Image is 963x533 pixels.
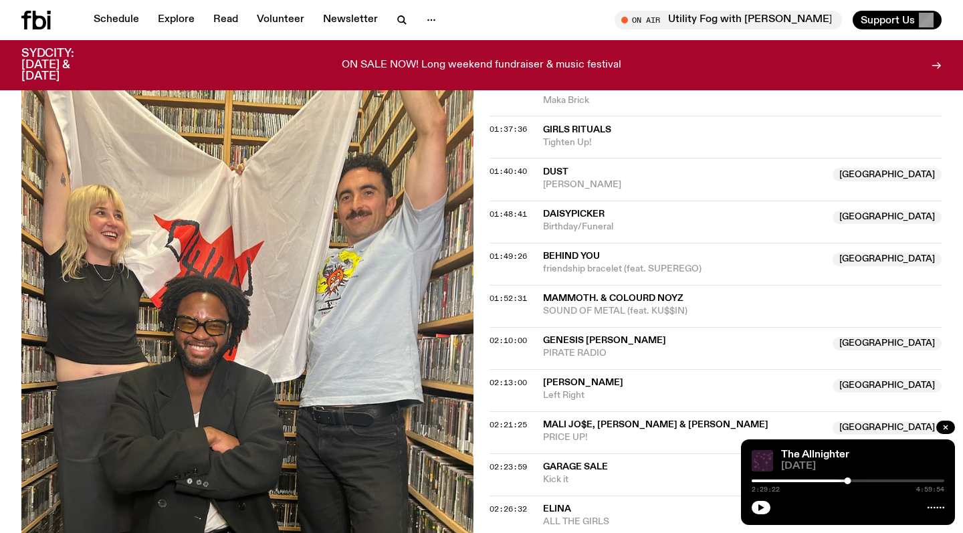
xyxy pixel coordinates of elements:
[490,421,527,429] button: 02:21:25
[833,253,942,266] span: [GEOGRAPHIC_DATA]
[853,11,942,29] button: Support Us
[86,11,147,29] a: Schedule
[833,421,942,435] span: [GEOGRAPHIC_DATA]
[833,337,942,350] span: [GEOGRAPHIC_DATA]
[543,389,825,402] span: Left Right
[490,335,527,346] span: 02:10:00
[490,506,527,513] button: 02:26:32
[543,83,600,92] span: G La Sosita
[543,251,600,261] span: Behind You
[490,168,527,175] button: 01:40:40
[490,126,527,133] button: 01:37:36
[543,473,825,486] span: Kick it
[150,11,203,29] a: Explore
[490,211,527,218] button: 01:48:41
[833,379,942,393] span: [GEOGRAPHIC_DATA]
[781,449,849,460] a: The Allnighter
[543,179,825,191] span: [PERSON_NAME]
[490,209,527,219] span: 01:48:41
[615,11,842,29] button: On AirUtility Fog with [PERSON_NAME]
[21,48,107,82] h3: SYDCITY: [DATE] & [DATE]
[543,504,571,514] span: ELINA
[205,11,246,29] a: Read
[543,209,605,219] span: Daisypicker
[781,461,944,471] span: [DATE]
[490,461,527,472] span: 02:23:59
[490,124,527,134] span: 01:37:36
[861,14,915,26] span: Support Us
[543,516,825,528] span: ALL THE GIRLS
[543,462,608,471] span: Garage Sale
[490,337,527,344] button: 02:10:00
[543,431,825,444] span: PRICE UP!
[543,336,666,345] span: Genesis [PERSON_NAME]
[543,347,825,360] span: PIRATE RADIO
[490,166,527,177] span: 01:40:40
[833,211,942,224] span: [GEOGRAPHIC_DATA]
[249,11,312,29] a: Volunteer
[543,136,942,149] span: Tighten Up!
[833,168,942,181] span: [GEOGRAPHIC_DATA]
[543,305,942,318] span: SOUND OF METAL (feat. KU$$IN)
[543,263,825,276] span: friendship bracelet (feat. SUPEREGO)
[490,293,527,304] span: 01:52:31
[490,419,527,430] span: 02:21:25
[543,221,825,233] span: Birthday/Funeral
[490,84,527,91] button: 01:34:35
[490,377,527,388] span: 02:13:00
[543,167,568,177] span: Dust
[543,420,768,429] span: MALI JO$E, [PERSON_NAME] & [PERSON_NAME]
[916,486,944,493] span: 4:59:54
[490,251,527,261] span: 01:49:26
[543,294,683,303] span: MAMMOTH. & COLOURD NOYZ
[490,295,527,302] button: 01:52:31
[543,378,623,387] span: [PERSON_NAME]
[315,11,386,29] a: Newsletter
[490,253,527,260] button: 01:49:26
[752,486,780,493] span: 2:29:22
[543,125,611,134] span: Girls Rituals
[490,379,527,387] button: 02:13:00
[490,463,527,471] button: 02:23:59
[543,94,942,107] span: Maka Brick
[490,504,527,514] span: 02:26:32
[342,60,621,72] p: ON SALE NOW! Long weekend fundraiser & music festival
